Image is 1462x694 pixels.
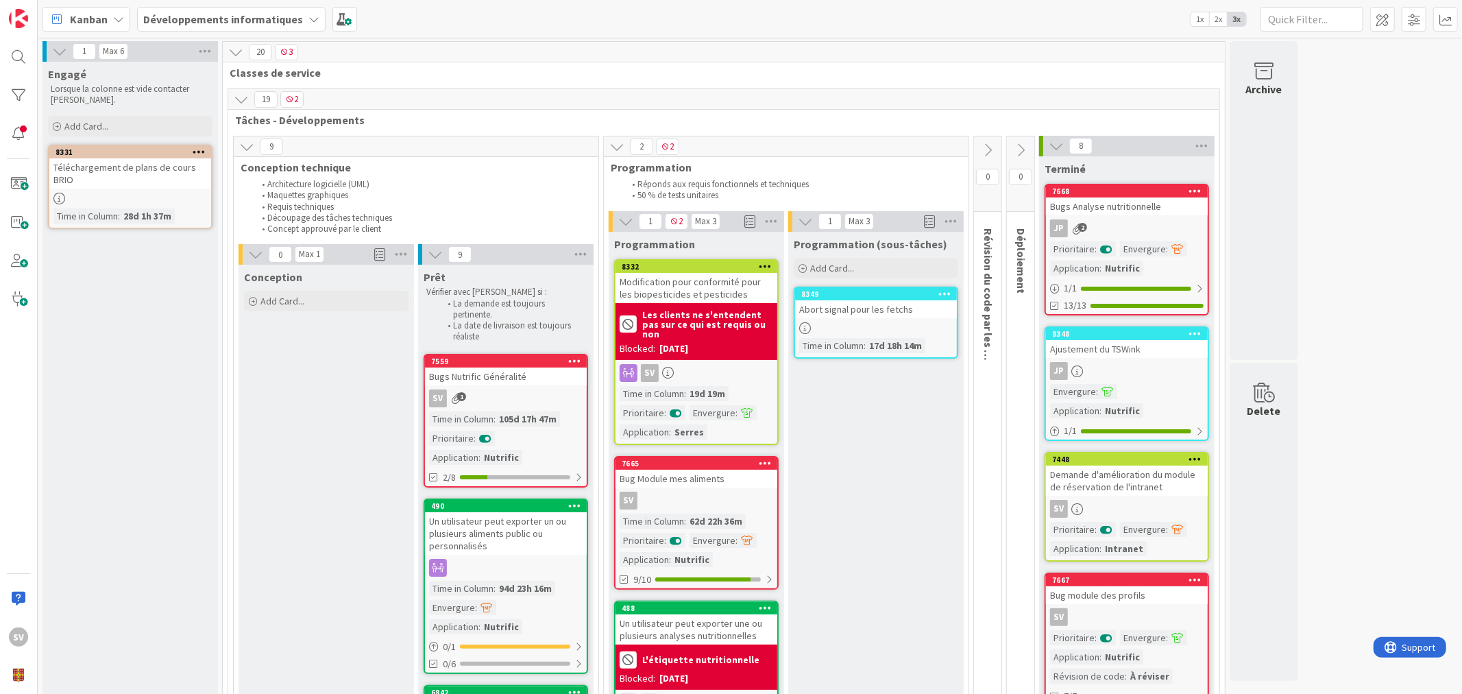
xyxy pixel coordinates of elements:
div: Abort signal pour les fetchs [795,300,957,318]
span: 2 [280,91,304,108]
li: Requis techniques [254,202,584,213]
div: 1/1 [1046,422,1208,440]
div: [DATE] [659,671,688,686]
div: 8331 [56,147,211,157]
span: : [664,405,666,420]
span: : [684,386,686,401]
li: La date de livraison est toujours réaliste [440,320,586,343]
b: Développements informatiques [143,12,303,26]
span: : [1166,522,1168,537]
div: Time in Column [429,581,494,596]
div: SV [641,364,659,382]
span: : [1166,241,1168,256]
div: Application [620,552,669,567]
span: : [1095,630,1097,645]
div: Révision de code [1050,669,1125,684]
div: Un utilisateur peut exporter un ou plusieurs aliments public ou personnalisés [425,512,587,555]
span: Terminé [1045,162,1086,176]
div: Nutrific [480,619,522,634]
span: 20 [249,44,272,60]
div: JP [1050,362,1068,380]
div: Serres [671,424,707,440]
div: 7448Demande d'amélioration du module de réservation de l'intranet [1046,453,1208,496]
div: Envergure [690,405,735,420]
span: 2 [630,139,653,155]
li: Architecture logicielle (UML) [254,179,584,190]
div: Bugs Nutrific Généralité [425,368,587,385]
div: 7668 [1052,187,1208,196]
b: L'étiquette nutritionnelle [642,655,759,665]
div: 488 [622,603,777,613]
div: 105d 17h 47m [496,411,560,427]
span: 3x [1228,12,1246,26]
div: Envergure [429,600,475,615]
div: SV [425,390,587,407]
p: Lorsque la colonne est vide contacter [PERSON_NAME]. [51,84,210,106]
div: Blocked: [620,671,655,686]
div: Prioritaire [1050,241,1095,256]
span: : [1096,384,1098,399]
div: JP [1050,219,1068,237]
div: Time in Column [53,208,118,224]
span: 2x [1209,12,1228,26]
div: Un utilisateur peut exporter une ou plusieurs analyses nutritionnelles [616,614,777,645]
span: : [478,450,480,465]
span: Kanban [70,11,108,27]
p: Vérifier avec [PERSON_NAME] si : [426,287,585,298]
span: 19 [254,91,278,108]
span: : [478,619,480,634]
div: Prioritaire [620,533,664,548]
div: Bug Module mes aliments [616,470,777,488]
div: 94d 23h 16m [496,581,555,596]
span: Add Card... [810,262,854,274]
div: 7667Bug module des profils [1046,574,1208,604]
div: Prioritaire [620,405,664,420]
div: 19d 19m [686,386,729,401]
div: Nutrific [1101,261,1143,276]
span: : [1099,261,1101,276]
div: 7559 [425,355,587,368]
span: 1 [73,43,96,60]
span: 13/13 [1064,298,1086,313]
div: Max 3 [695,218,716,225]
span: : [669,424,671,440]
div: SV [1046,500,1208,518]
span: : [664,533,666,548]
div: 488Un utilisateur peut exporter une ou plusieurs analyses nutritionnelles [616,602,777,645]
div: SV [9,627,28,647]
div: SV [620,492,637,510]
div: 0/1 [425,638,587,656]
span: : [494,581,496,596]
span: 0 [269,246,292,263]
div: Prioritaire [1050,630,1095,645]
div: Bug module des profils [1046,586,1208,604]
div: 8348Ajustement du TSWink [1046,328,1208,358]
li: La demande est toujours pertinente. [440,298,586,321]
div: 7559Bugs Nutrific Généralité [425,355,587,385]
div: 7665 [622,459,777,468]
span: Déploiement [1014,228,1028,294]
div: JP [1046,362,1208,380]
span: Classes de service [230,66,1208,80]
div: 490 [425,500,587,512]
div: 7668 [1046,185,1208,198]
div: Delete [1247,403,1281,419]
div: Prioritaire [1050,522,1095,537]
span: Add Card... [260,295,304,307]
span: 2 [1078,223,1087,232]
div: Téléchargement de plans de cours BRIO [49,158,211,189]
span: 9 [260,139,283,155]
div: Application [429,619,478,634]
div: Envergure [1120,630,1166,645]
div: Nutrific [1101,649,1143,665]
div: SV [1050,608,1068,626]
span: Conception [244,270,302,284]
div: 8332Modification pour conformité pour les biopesticides et pesticides [616,261,777,303]
span: : [1099,541,1101,556]
span: 0 / 1 [443,640,456,654]
div: 7667 [1052,575,1208,585]
div: 488 [616,602,777,614]
img: avatar [9,666,28,685]
span: 9 [448,246,472,263]
div: Time in Column [620,514,684,529]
